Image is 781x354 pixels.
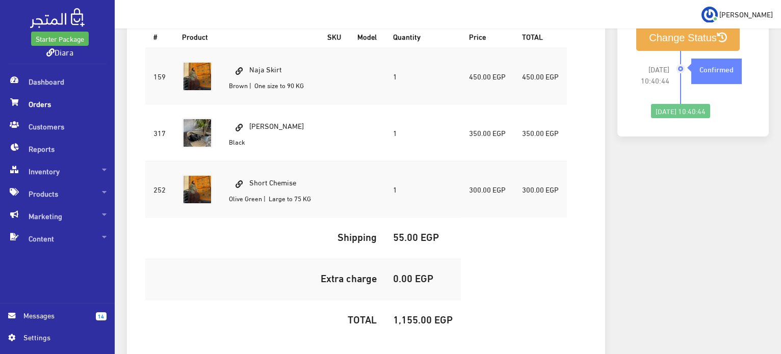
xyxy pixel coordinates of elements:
[8,227,107,250] span: Content
[153,313,377,324] h5: TOTAL
[461,48,514,105] td: 450.00 EGP
[174,25,319,47] th: Product
[145,104,174,161] td: 317
[393,231,453,242] h5: 55.00 EGP
[145,161,174,217] td: 252
[385,104,461,161] td: 1
[96,312,107,320] span: 14
[514,48,567,105] td: 450.00 EGP
[319,25,349,47] th: SKU
[701,6,773,22] a: ... [PERSON_NAME]
[651,104,710,118] div: [DATE] 10:40:44
[249,79,304,91] small: | One size to 90 KG
[23,332,98,343] span: Settings
[145,25,174,47] th: #
[229,79,248,91] small: Brown
[46,44,73,59] a: Diara
[393,313,453,324] h5: 1,155.00 EGP
[221,104,319,161] td: [PERSON_NAME]
[461,25,514,47] th: Price
[385,161,461,217] td: 1
[23,310,88,321] span: Messages
[153,272,377,283] h5: Extra charge
[8,70,107,93] span: Dashboard
[30,8,85,28] img: .
[461,161,514,217] td: 300.00 EGP
[393,272,453,283] h5: 0.00 EGP
[385,48,461,105] td: 1
[8,160,107,182] span: Inventory
[514,104,567,161] td: 350.00 EGP
[514,25,567,47] th: TOTAL
[514,161,567,217] td: 300.00 EGP
[699,63,734,74] strong: Confirmed
[8,332,107,348] a: Settings
[221,161,319,217] td: Short Chemise
[229,135,245,148] small: Black
[145,48,174,105] td: 159
[8,182,107,205] span: Products
[385,25,461,47] th: Quantity
[636,25,740,51] button: Change Status
[636,64,669,86] span: [DATE] 10:40:44
[349,25,385,47] th: Model
[31,32,89,46] a: Starter Package
[8,310,107,332] a: 14 Messages
[229,192,262,204] small: Olive Green
[719,8,773,20] span: [PERSON_NAME]
[8,138,107,160] span: Reports
[8,205,107,227] span: Marketing
[730,284,769,323] iframe: Drift Widget Chat Controller
[153,231,377,242] h5: Shipping
[8,93,107,115] span: Orders
[221,48,319,105] td: Naja Skirt
[701,7,718,23] img: ...
[8,115,107,138] span: Customers
[264,192,311,204] small: | Large to 75 KG
[461,104,514,161] td: 350.00 EGP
